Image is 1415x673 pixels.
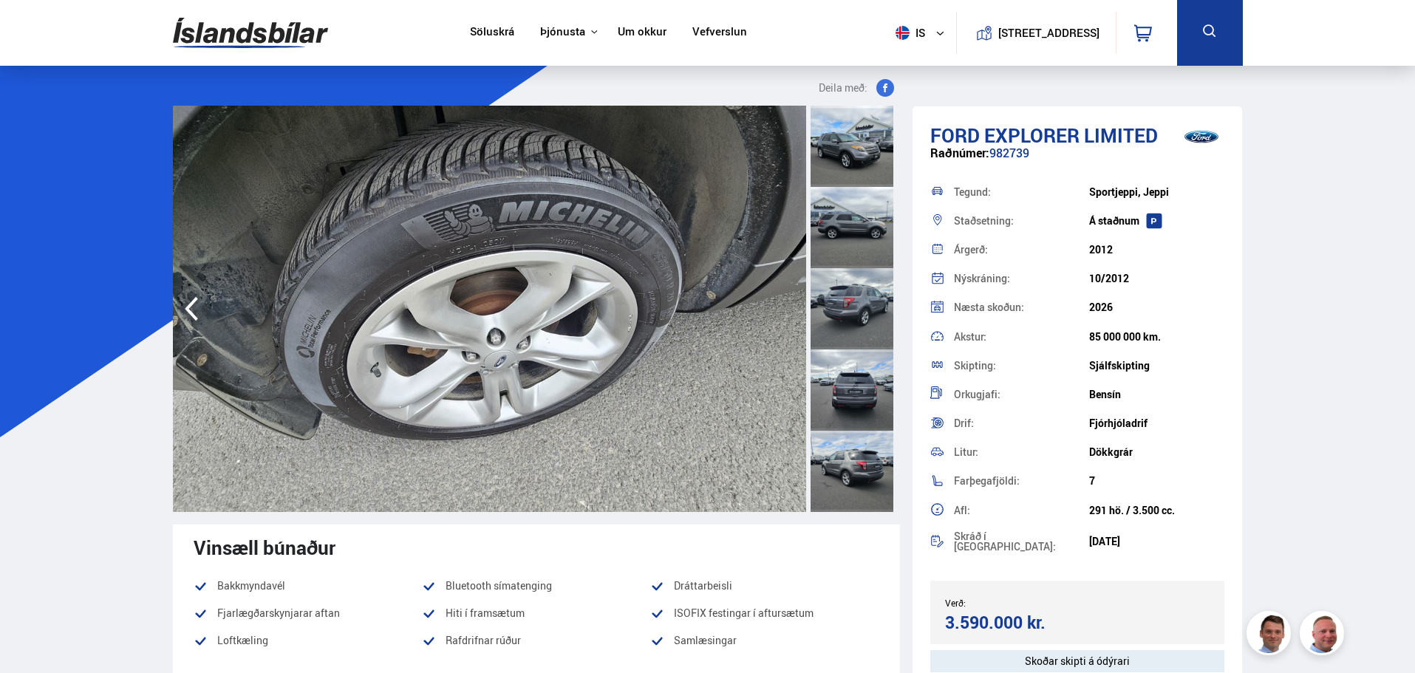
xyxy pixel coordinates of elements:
[954,302,1089,312] div: Næsta skoðun:
[930,650,1225,672] div: Skoðar skipti á ódýrari
[540,25,585,39] button: Þjónusta
[650,632,879,659] li: Samlæsingar
[1089,536,1224,547] div: [DATE]
[819,79,867,97] span: Deila með:
[954,447,1089,457] div: Litur:
[1089,475,1224,487] div: 7
[1089,215,1224,227] div: Á staðnum
[422,577,650,595] li: Bluetooth símatenging
[890,26,927,40] span: is
[194,577,422,595] li: Bakkmyndavél
[1004,27,1094,39] button: [STREET_ADDRESS]
[422,604,650,622] li: Hiti í framsætum
[1089,186,1224,198] div: Sportjeppi, Jeppi
[954,361,1089,371] div: Skipting:
[954,187,1089,197] div: Tegund:
[194,536,879,558] div: Vinsæll búnaður
[470,25,514,41] a: Söluskrá
[813,79,900,97] button: Deila með:
[1089,360,1224,372] div: Sjálfskipting
[930,145,989,161] span: Raðnúmer:
[1089,244,1224,256] div: 2012
[954,273,1089,284] div: Nýskráning:
[930,122,980,148] span: Ford
[954,531,1089,552] div: Skráð í [GEOGRAPHIC_DATA]:
[954,476,1089,486] div: Farþegafjöldi:
[1089,505,1224,516] div: 291 hö. / 3.500 cc.
[1089,301,1224,313] div: 2026
[954,332,1089,342] div: Akstur:
[650,577,879,595] li: Dráttarbeisli
[1249,613,1293,657] img: FbJEzSuNWCJXmdc-.webp
[194,632,422,649] li: Loftkæling
[964,12,1108,54] a: [STREET_ADDRESS]
[1346,604,1408,666] iframe: LiveChat chat widget
[650,604,879,622] li: ISOFIX festingar í aftursætum
[173,106,806,512] img: 3483792.jpeg
[618,25,666,41] a: Um okkur
[1089,446,1224,458] div: Dökkgrár
[692,25,747,41] a: Vefverslun
[945,598,1077,608] div: Verð:
[422,632,650,649] li: Rafdrifnar rúður
[1302,613,1346,657] img: siFngHWaQ9KaOqBr.png
[173,9,328,57] img: G0Ugv5HjCgRt.svg
[954,418,1089,428] div: Drif:
[954,216,1089,226] div: Staðsetning:
[1089,331,1224,343] div: 85 000 000 km.
[1089,389,1224,400] div: Bensín
[1089,417,1224,429] div: Fjórhjóladrif
[930,146,1225,175] div: 982739
[945,612,1073,632] div: 3.590.000 kr.
[954,245,1089,255] div: Árgerð:
[896,26,910,40] img: svg+xml;base64,PHN2ZyB4bWxucz0iaHR0cDovL3d3dy53My5vcmcvMjAwMC9zdmciIHdpZHRoPSI1MTIiIGhlaWdodD0iNT...
[1172,114,1231,160] img: brand logo
[194,604,422,622] li: Fjarlægðarskynjarar aftan
[954,505,1089,516] div: Afl:
[890,11,956,55] button: is
[984,122,1158,148] span: Explorer LIMITED
[1089,273,1224,284] div: 10/2012
[954,389,1089,400] div: Orkugjafi:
